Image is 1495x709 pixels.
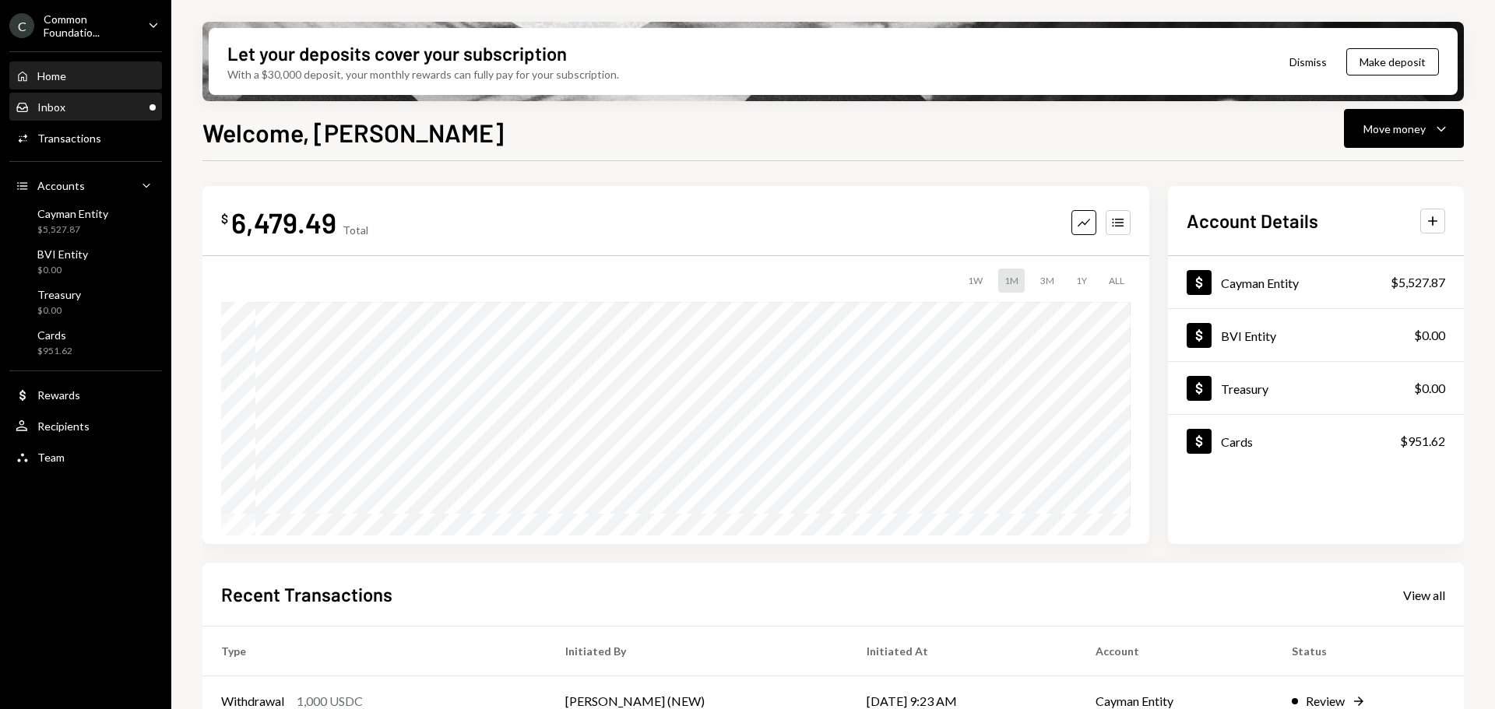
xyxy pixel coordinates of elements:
div: Move money [1363,121,1426,137]
a: Team [9,443,162,471]
div: 1Y [1070,269,1093,293]
div: ALL [1103,269,1131,293]
div: $5,527.87 [1391,273,1445,292]
a: Cayman Entity$5,527.87 [1168,256,1464,308]
div: Cards [37,328,72,342]
a: Rewards [9,381,162,409]
a: Cayman Entity$5,527.87 [9,202,162,240]
div: Treasury [37,288,81,301]
button: Make deposit [1346,48,1439,75]
div: Inbox [37,100,65,114]
div: Home [37,69,66,82]
div: Accounts [37,179,85,192]
a: Accounts [9,171,162,199]
div: Treasury [1221,381,1268,396]
div: Let your deposits cover your subscription [227,40,567,66]
div: $0.00 [37,264,88,277]
div: Rewards [37,388,80,402]
a: BVI Entity$0.00 [9,243,162,280]
a: Cards$951.62 [9,324,162,361]
div: 1W [962,269,989,293]
a: View all [1403,586,1445,603]
div: Recipients [37,419,90,433]
button: Dismiss [1270,44,1346,80]
div: Cayman Entity [37,207,108,220]
div: $5,527.87 [37,223,108,237]
div: $951.62 [37,345,72,358]
a: Transactions [9,124,162,152]
th: Initiated At [848,627,1077,676]
div: $0.00 [1414,379,1445,398]
a: Cards$951.62 [1168,415,1464,467]
div: C [9,13,34,38]
div: BVI Entity [37,247,88,261]
th: Account [1077,627,1273,676]
div: Transactions [37,132,101,145]
h2: Account Details [1187,208,1318,233]
div: 6,479.49 [231,205,336,240]
div: 1M [998,269,1025,293]
th: Type [202,627,547,676]
div: $0.00 [37,304,81,318]
div: BVI Entity [1221,328,1276,343]
a: Treasury$0.00 [1168,362,1464,414]
div: Team [37,451,65,464]
a: BVI Entity$0.00 [1168,309,1464,361]
div: Total [343,223,368,237]
div: View all [1403,588,1445,603]
div: $951.62 [1400,432,1445,451]
a: Treasury$0.00 [9,283,162,321]
h2: Recent Transactions [221,581,392,607]
h1: Welcome, [PERSON_NAME] [202,117,504,148]
div: Cards [1221,434,1253,449]
div: $0.00 [1414,326,1445,345]
a: Home [9,61,162,90]
div: With a $30,000 deposit, your monthly rewards can fully pay for your subscription. [227,66,619,82]
th: Status [1273,627,1464,676]
div: 3M [1034,269,1061,293]
div: Cayman Entity [1221,276,1299,290]
a: Inbox [9,93,162,121]
div: $ [221,211,228,226]
div: Common Foundatio... [44,12,135,39]
th: Initiated By [547,627,847,676]
a: Recipients [9,412,162,440]
button: Move money [1344,109,1464,148]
